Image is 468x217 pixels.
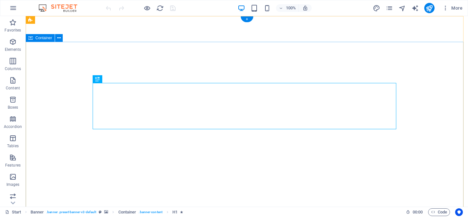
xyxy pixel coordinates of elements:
span: Click to select. Double-click to edit [31,208,44,216]
i: On resize automatically adjust zoom level to fit chosen device. [302,5,308,11]
span: : [417,210,418,214]
button: 100% [276,4,299,12]
i: AI Writer [411,5,419,12]
span: More [442,5,463,11]
p: Boxes [8,105,18,110]
p: Elements [5,47,21,52]
span: . banner-content [139,208,162,216]
button: text_generator [411,4,419,12]
span: Click to select. Double-click to edit [172,208,178,216]
h6: Session time [406,208,423,216]
i: Element contains an animation [180,210,183,214]
p: Features [5,163,21,168]
i: Design (Ctrl+Alt+Y) [373,5,380,12]
button: reload [156,4,164,12]
p: Favorites [5,28,21,33]
span: Click to select. Double-click to edit [118,208,136,216]
button: publish [424,3,435,13]
p: Images [6,182,20,187]
p: Tables [7,143,19,149]
div: + [241,16,253,22]
p: Content [6,86,20,91]
h6: 100% [286,4,296,12]
button: Usercentrics [455,208,463,216]
p: Columns [5,66,21,71]
i: Pages (Ctrl+Alt+S) [386,5,393,12]
button: design [373,4,381,12]
a: Click to cancel selection. Double-click to open Pages [5,208,21,216]
span: . banner .preset-banner-v3-default [46,208,96,216]
i: This element contains a background [104,210,108,214]
button: Click here to leave preview mode and continue editing [143,4,151,12]
img: Editor Logo [37,4,85,12]
i: Navigator [399,5,406,12]
button: pages [386,4,393,12]
span: Code [431,208,447,216]
button: More [440,3,465,13]
span: Container [35,36,52,40]
i: Reload page [156,5,164,12]
button: Code [428,208,450,216]
p: Accordion [4,124,22,129]
span: 00 00 [413,208,423,216]
i: This element is a customizable preset [99,210,102,214]
i: Publish [426,5,433,12]
nav: breadcrumb [31,208,183,216]
button: navigator [399,4,406,12]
